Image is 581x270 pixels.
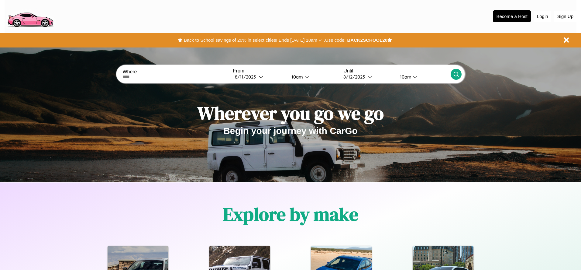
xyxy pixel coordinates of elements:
button: Back to School savings of 20% in select cities! Ends [DATE] 10am PT.Use code: [182,36,347,44]
div: 8 / 11 / 2025 [235,74,259,80]
img: logo [5,3,56,29]
button: 10am [395,74,450,80]
label: Until [343,68,450,74]
b: BACK2SCHOOL20 [347,37,387,43]
button: 10am [287,74,340,80]
div: 10am [397,74,413,80]
button: Become a Host [493,10,531,22]
label: From [233,68,340,74]
h1: Explore by make [223,202,358,227]
div: 10am [288,74,304,80]
button: 8/11/2025 [233,74,287,80]
div: 8 / 12 / 2025 [343,74,368,80]
button: Login [534,11,551,22]
button: Sign Up [554,11,576,22]
label: Where [122,69,229,75]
